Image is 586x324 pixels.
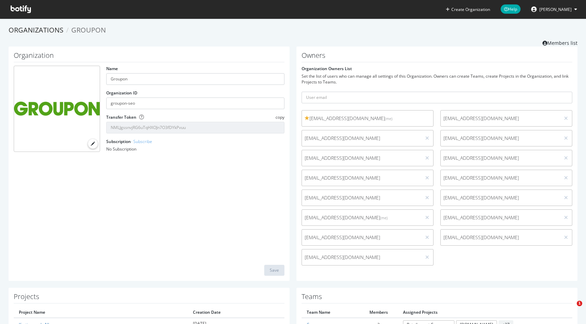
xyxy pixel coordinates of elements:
iframe: Intercom live chat [563,301,579,317]
small: (me) [380,215,388,220]
span: Groupon [71,25,106,35]
th: Team Name [302,307,359,318]
span: [EMAIL_ADDRESS][DOMAIN_NAME] [443,234,557,241]
span: [EMAIL_ADDRESS][DOMAIN_NAME] [305,234,418,241]
span: [EMAIL_ADDRESS][DOMAIN_NAME] [305,194,418,201]
div: Set the list of users who can manage all settings of this Organization. Owners can create Teams, ... [302,73,572,85]
button: [PERSON_NAME] [526,4,583,15]
span: copy [276,114,284,120]
span: [EMAIL_ADDRESS][DOMAIN_NAME] [443,135,557,142]
span: [EMAIL_ADDRESS][DOMAIN_NAME] [305,214,418,221]
span: [EMAIL_ADDRESS][DOMAIN_NAME] [443,194,557,201]
a: - Subscribe [131,139,152,144]
span: [EMAIL_ADDRESS][DOMAIN_NAME] [305,135,418,142]
label: Organization ID [106,90,137,96]
h1: Projects [14,293,284,303]
span: 1 [577,301,582,306]
a: Members list [542,38,577,47]
button: Save [264,265,284,276]
th: Creation Date [188,307,284,318]
span: [EMAIL_ADDRESS][DOMAIN_NAME] [443,174,557,181]
th: Members [359,307,398,318]
ol: breadcrumbs [9,25,577,35]
span: [EMAIL_ADDRESS][DOMAIN_NAME] [443,115,557,122]
span: [EMAIL_ADDRESS][DOMAIN_NAME] [305,115,430,122]
small: (me) [385,116,392,121]
label: Subscription [106,139,152,144]
label: Name [106,66,118,72]
div: Save [270,267,279,273]
th: Assigned Projects [398,307,572,318]
span: Juraj Mitosinka [539,7,572,12]
span: [EMAIL_ADDRESS][DOMAIN_NAME] [443,155,557,161]
input: Organization ID [106,98,284,109]
input: User email [302,92,572,103]
th: Project Name [14,307,188,318]
h1: Organization [14,52,284,62]
h1: Owners [302,52,572,62]
span: [EMAIL_ADDRESS][DOMAIN_NAME] [305,174,418,181]
div: No Subscription [106,146,284,152]
a: Organizations [9,25,63,35]
label: Transfer Token [106,114,136,120]
input: name [106,73,284,85]
h1: Teams [302,293,572,303]
span: [EMAIL_ADDRESS][DOMAIN_NAME] [305,155,418,161]
span: Help [501,4,521,14]
label: Organization Owners List [302,66,352,72]
span: [EMAIL_ADDRESS][DOMAIN_NAME] [443,214,557,221]
button: Create Organization [445,6,490,13]
span: [EMAIL_ADDRESS][DOMAIN_NAME] [305,254,418,261]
